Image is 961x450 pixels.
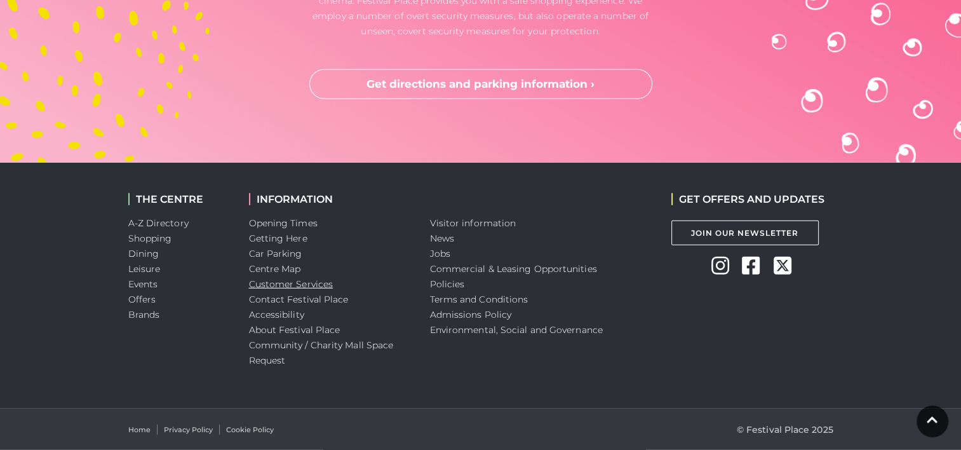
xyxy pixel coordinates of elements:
[128,233,172,244] a: Shopping
[128,425,151,435] a: Home
[249,278,333,290] a: Customer Services
[249,324,340,336] a: About Festival Place
[430,233,454,244] a: News
[249,193,411,205] h2: INFORMATION
[128,263,161,275] a: Leisure
[249,248,302,259] a: Car Parking
[671,193,824,205] h2: GET OFFERS AND UPDATES
[430,278,465,290] a: Policies
[430,217,516,229] a: Visitor information
[249,309,304,320] a: Accessibility
[430,294,528,305] a: Terms and Conditions
[164,425,213,435] a: Privacy Policy
[128,248,159,259] a: Dining
[128,278,158,290] a: Events
[430,324,603,336] a: Environmental, Social and Governance
[128,193,230,205] h2: THE CENTRE
[226,425,274,435] a: Cookie Policy
[128,309,160,320] a: Brands
[249,339,394,366] a: Community / Charity Mall Space Request
[249,233,307,244] a: Getting Here
[430,248,450,259] a: Jobs
[249,217,318,229] a: Opening Times
[128,217,189,229] a: A-Z Directory
[249,294,349,305] a: Contact Festival Place
[737,422,833,437] p: © Festival Place 2025
[128,294,156,305] a: Offers
[430,263,597,275] a: Commercial & Leasing Opportunities
[249,263,301,275] a: Centre Map
[671,221,819,245] a: Join Our Newsletter
[430,309,512,320] a: Admissions Policy
[309,69,652,100] a: Get directions and parking information ›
